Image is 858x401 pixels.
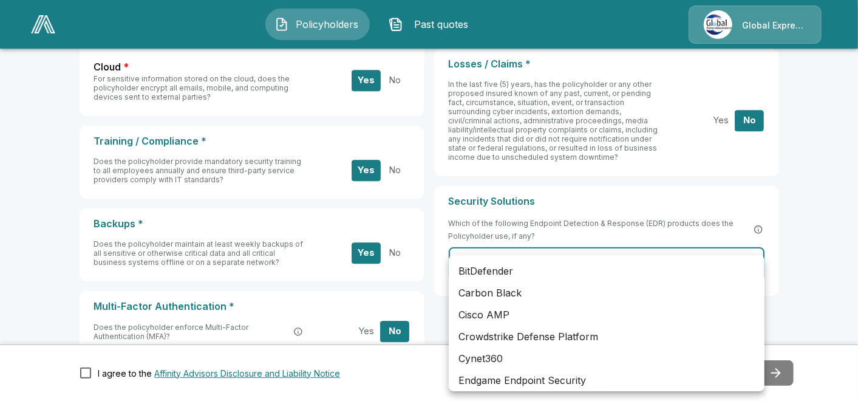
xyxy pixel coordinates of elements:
li: Cynet360 [449,348,764,369]
li: Carbon Black [449,282,764,304]
li: Cisco AMP [449,304,764,326]
li: Crowdstrike Defense Platform [449,326,764,348]
li: Endgame Endpoint Security [449,369,764,391]
li: BitDefender [449,260,764,282]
